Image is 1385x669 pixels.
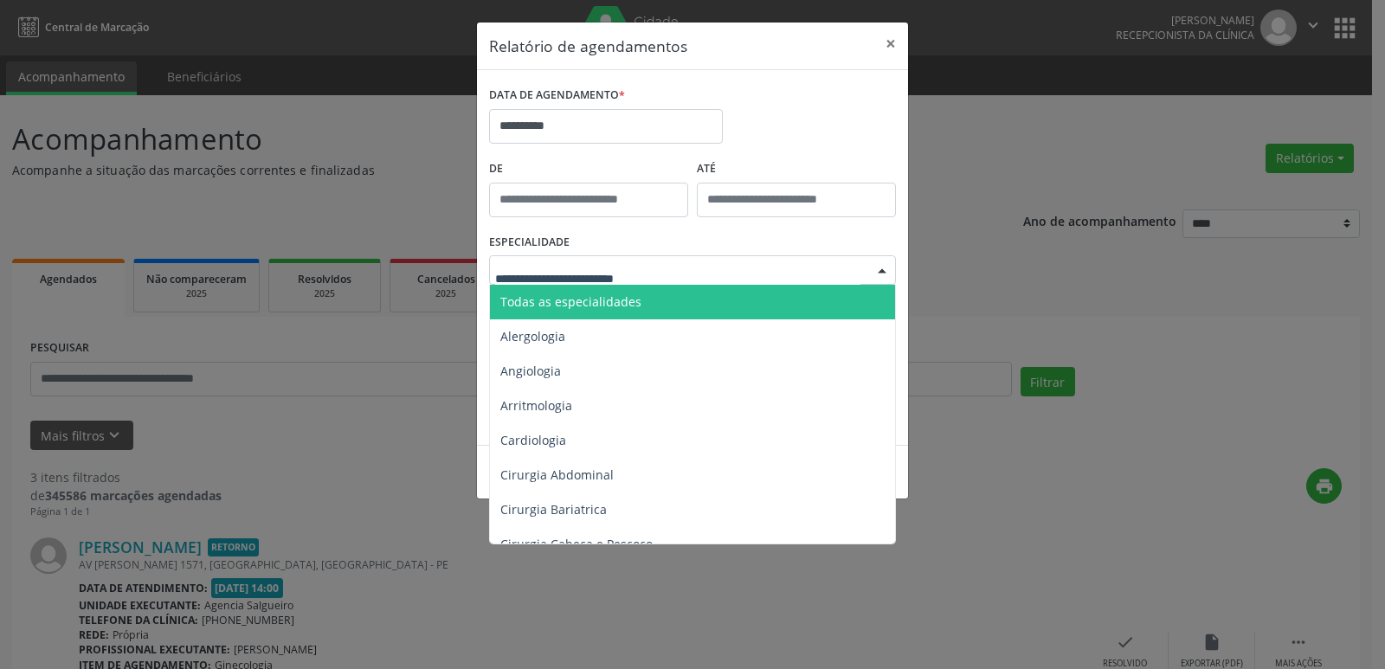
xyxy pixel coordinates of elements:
span: Cirurgia Cabeça e Pescoço [500,536,653,552]
span: Angiologia [500,363,561,379]
label: ATÉ [697,156,896,183]
label: ESPECIALIDADE [489,229,570,256]
span: Todas as especialidades [500,293,641,310]
span: Cirurgia Bariatrica [500,501,607,518]
span: Alergologia [500,328,565,344]
h5: Relatório de agendamentos [489,35,687,57]
button: Close [873,23,908,65]
label: De [489,156,688,183]
span: Arritmologia [500,397,572,414]
span: Cardiologia [500,432,566,448]
label: DATA DE AGENDAMENTO [489,82,625,109]
span: Cirurgia Abdominal [500,466,614,483]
